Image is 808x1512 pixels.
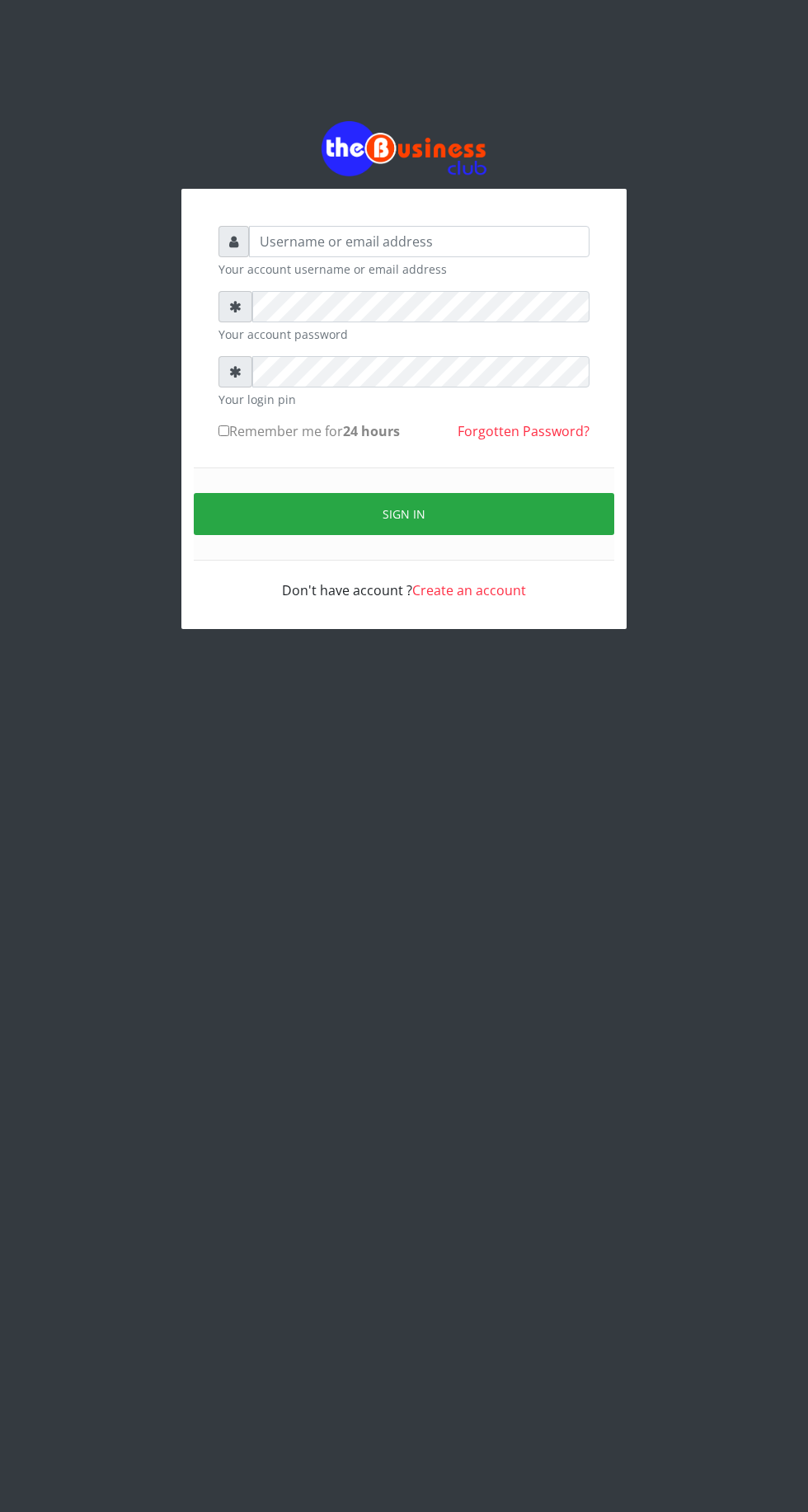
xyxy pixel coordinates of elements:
[218,326,590,343] small: Your account password
[218,425,229,436] input: Remember me for24 hours
[194,493,614,535] button: Sign in
[218,561,590,600] div: Don't have account ?
[343,422,400,440] b: 24 hours
[218,391,590,408] small: Your login pin
[249,226,590,257] input: Username or email address
[218,261,590,278] small: Your account username or email address
[458,422,590,440] a: Forgotten Password?
[412,581,526,599] a: Create an account
[218,421,400,441] label: Remember me for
